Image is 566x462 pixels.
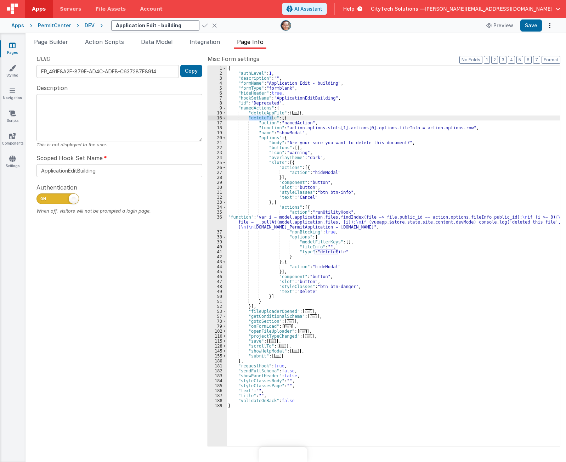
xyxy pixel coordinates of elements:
[85,38,124,45] span: Action Scripts
[96,5,126,12] span: File Assets
[284,324,292,328] span: ...
[208,354,227,359] div: 155
[310,314,317,318] span: ...
[208,76,227,81] div: 3
[208,344,227,349] div: 128
[208,304,227,309] div: 52
[208,81,227,86] div: 4
[208,96,227,101] div: 7
[208,299,227,304] div: 51
[542,56,560,64] button: Format
[208,55,259,63] span: Misc Form settings
[208,240,227,244] div: 39
[208,269,227,274] div: 45
[208,289,227,294] div: 49
[36,84,68,92] span: Description
[208,195,227,200] div: 32
[343,5,355,12] span: Help
[305,334,312,338] span: ...
[508,56,515,64] button: 4
[287,319,294,323] span: ...
[208,373,227,378] div: 183
[141,38,172,45] span: Data Model
[208,210,227,215] div: 35
[60,5,81,12] span: Servers
[208,71,227,76] div: 2
[208,170,227,175] div: 27
[208,314,227,319] div: 57
[208,364,227,368] div: 181
[292,349,299,353] span: ...
[208,368,227,373] div: 182
[208,274,227,279] div: 46
[491,56,498,64] button: 2
[208,135,227,140] div: 20
[36,154,103,162] span: Scoped Hook Set Name
[208,101,227,106] div: 8
[208,155,227,160] div: 24
[208,150,227,155] div: 23
[533,56,540,64] button: 7
[484,56,490,64] button: 1
[208,359,227,364] div: 180
[208,230,227,235] div: 37
[208,383,227,388] div: 185
[32,5,46,12] span: Apps
[38,22,71,29] div: PermitCenter
[208,145,227,150] div: 22
[208,334,227,339] div: 110
[85,22,95,29] div: DEV
[180,65,202,77] button: Copy
[36,141,202,148] div: This is not displayed to the user.
[208,215,227,230] div: 36
[208,185,227,190] div: 30
[208,86,227,91] div: 5
[208,180,227,185] div: 29
[208,120,227,125] div: 17
[208,160,227,165] div: 25
[208,205,227,210] div: 34
[11,22,24,29] div: Apps
[274,354,281,358] span: ...
[36,183,77,192] span: Authentication
[208,249,227,254] div: 41
[545,21,555,30] button: Options
[208,319,227,324] div: 73
[259,447,307,462] iframe: Marker.io feedback button
[371,5,560,12] button: CityTech Solutions — [PERSON_NAME][EMAIL_ADDRESS][DOMAIN_NAME]
[208,294,227,299] div: 50
[208,130,227,135] div: 19
[208,329,227,334] div: 102
[36,55,51,63] span: UUID
[499,56,506,64] button: 3
[208,378,227,383] div: 184
[208,339,227,344] div: 115
[516,56,523,64] button: 5
[208,279,227,284] div: 47
[425,5,553,12] span: [PERSON_NAME][EMAIL_ADDRESS][DOMAIN_NAME]
[189,38,220,45] span: Integration
[208,259,227,264] div: 43
[208,235,227,240] div: 38
[269,339,276,343] span: ...
[281,21,291,30] img: e92780d1901cbe7d843708aaaf5fdb33
[459,56,482,64] button: No Folds
[208,349,227,354] div: 145
[208,403,227,408] div: 189
[208,115,227,120] div: 16
[525,56,532,64] button: 6
[208,190,227,195] div: 31
[482,20,517,31] button: Preview
[208,388,227,393] div: 186
[208,309,227,314] div: 53
[36,208,202,214] div: When off, visitors will not be prompted a login page.
[208,165,227,170] div: 26
[294,5,322,12] span: AI Assistant
[279,344,287,348] span: ...
[300,329,307,333] span: ...
[208,244,227,249] div: 40
[371,5,425,12] span: CityTech Solutions —
[237,38,264,45] span: Page Info
[208,91,227,96] div: 6
[282,3,327,15] button: AI Assistant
